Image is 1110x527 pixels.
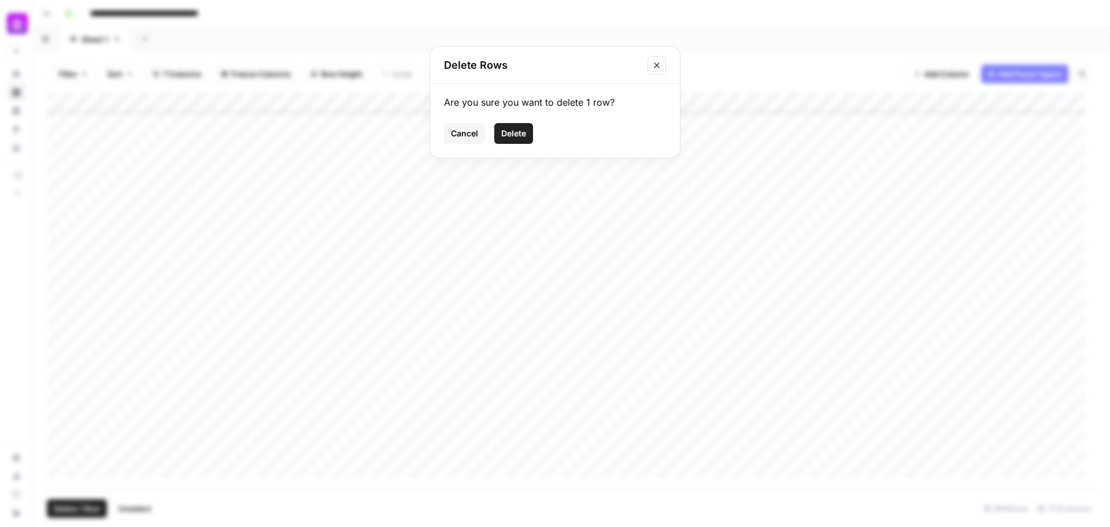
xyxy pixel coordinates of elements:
[444,95,666,109] div: Are you sure you want to delete 1 row?
[494,123,533,144] button: Delete
[501,128,526,139] span: Delete
[444,57,641,73] h2: Delete Rows
[647,56,666,75] button: Close modal
[444,123,485,144] button: Cancel
[451,128,478,139] span: Cancel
